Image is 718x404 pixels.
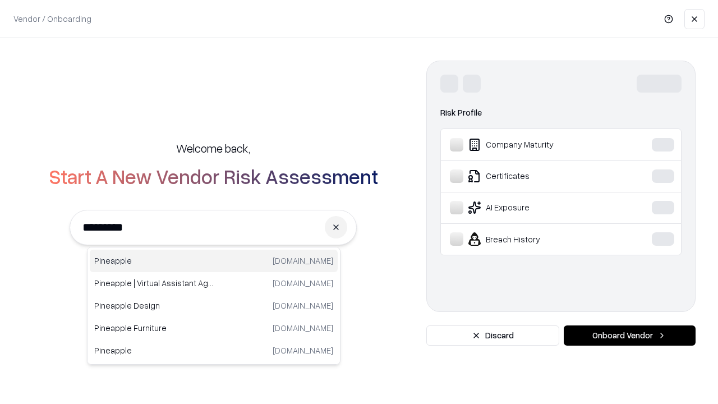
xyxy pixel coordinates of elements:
[94,277,214,289] p: Pineapple | Virtual Assistant Agency
[273,255,333,267] p: [DOMAIN_NAME]
[273,345,333,356] p: [DOMAIN_NAME]
[176,140,250,156] h5: Welcome back,
[440,106,682,120] div: Risk Profile
[13,13,91,25] p: Vendor / Onboarding
[94,322,214,334] p: Pineapple Furniture
[273,300,333,311] p: [DOMAIN_NAME]
[94,345,214,356] p: Pineapple
[273,322,333,334] p: [DOMAIN_NAME]
[426,325,559,346] button: Discard
[49,165,378,187] h2: Start A New Vendor Risk Assessment
[450,138,618,151] div: Company Maturity
[94,255,214,267] p: Pineapple
[564,325,696,346] button: Onboard Vendor
[450,232,618,246] div: Breach History
[450,169,618,183] div: Certificates
[450,201,618,214] div: AI Exposure
[273,277,333,289] p: [DOMAIN_NAME]
[87,247,340,365] div: Suggestions
[94,300,214,311] p: Pineapple Design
